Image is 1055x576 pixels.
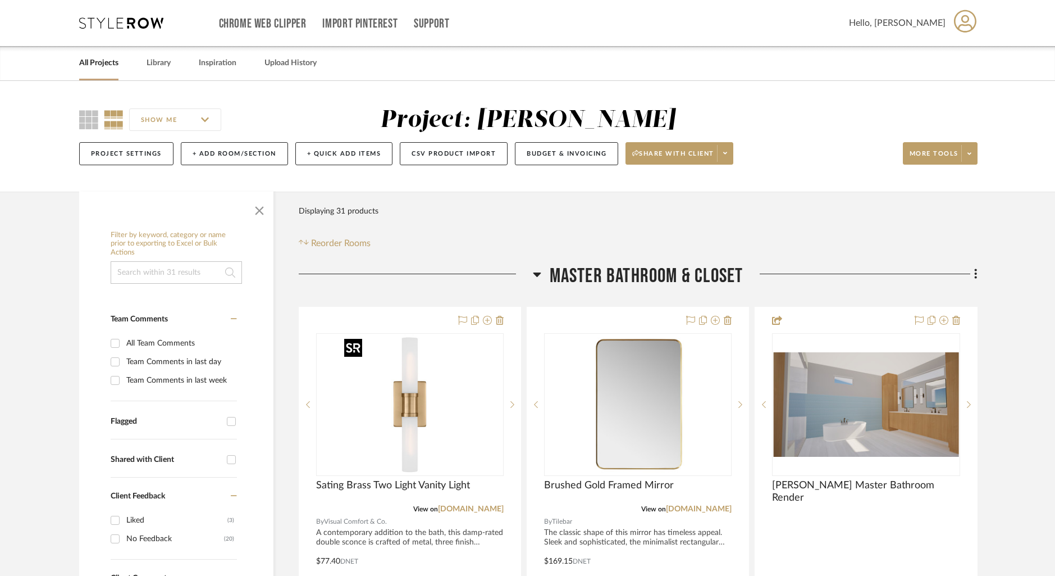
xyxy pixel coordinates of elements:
span: View on [641,506,666,512]
button: Project Settings [79,142,173,165]
span: Brushed Gold Framed Mirror [544,479,674,492]
span: [PERSON_NAME] Master Bathroom Render [772,479,960,504]
span: Hello, [PERSON_NAME] [849,16,946,30]
span: Team Comments [111,315,168,323]
div: Shared with Client [111,455,221,465]
a: [DOMAIN_NAME] [438,505,504,513]
span: Sating Brass Two Light Vanity Light [316,479,470,492]
button: + Quick Add Items [295,142,393,165]
span: More tools [910,149,958,166]
img: Nelson Master Bathroom Render [773,352,958,457]
a: Inspiration [199,56,236,71]
button: Share with client [625,142,733,165]
span: View on [413,506,438,512]
span: Client Feedback [111,492,165,500]
div: Team Comments in last day [126,353,234,371]
a: Import Pinterest [322,19,398,29]
div: Project: [PERSON_NAME] [380,108,675,132]
img: Sating Brass Two Light Vanity Light [340,334,480,475]
div: No Feedback [126,530,224,548]
span: Visual Comfort & Co. [324,516,387,527]
button: Budget & Invoicing [515,142,618,165]
span: Master Bathroom & Closet [550,264,743,288]
div: All Team Comments [126,334,234,352]
span: By [316,516,324,527]
input: Search within 31 results [111,261,242,284]
div: Liked [126,511,227,529]
button: More tools [903,142,978,165]
span: Share with client [632,149,714,166]
img: Brushed Gold Framed Mirror [585,334,691,475]
button: CSV Product Import [400,142,508,165]
div: (3) [227,511,234,529]
span: Reorder Rooms [311,237,371,250]
a: Upload History [264,56,317,71]
button: + Add Room/Section [181,142,288,165]
div: (20) [224,530,234,548]
button: Close [248,197,271,220]
button: Reorder Rooms [299,237,371,250]
a: Chrome Web Clipper [219,19,307,29]
span: Tilebar [552,516,572,527]
span: By [544,516,552,527]
div: Flagged [111,417,221,427]
h6: Filter by keyword, category or name prior to exporting to Excel or Bulk Actions [111,231,242,257]
a: Library [147,56,171,71]
a: Support [414,19,449,29]
div: 0 [773,334,959,475]
a: All Projects [79,56,118,71]
div: Team Comments in last week [126,371,234,389]
a: [DOMAIN_NAME] [666,505,732,513]
div: Displaying 31 products [299,200,378,223]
